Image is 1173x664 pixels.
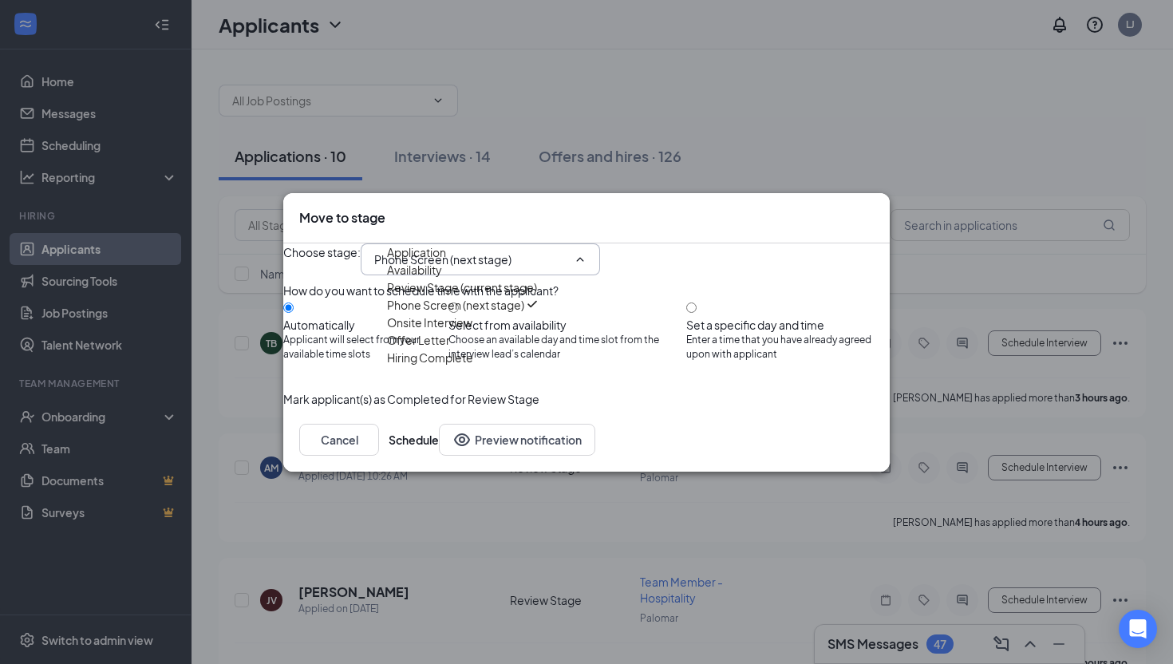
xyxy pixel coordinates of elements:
svg: ChevronUp [574,253,586,266]
span: Applicant will select from your available time slots [283,333,448,363]
span: Mark applicant(s) as Completed for Review Stage [283,390,539,408]
span: Enter a time that you have already agreed upon with applicant [686,333,890,363]
div: Availability [387,261,442,279]
div: Phone Screen (next stage) [387,296,524,314]
div: Review Stage (current stage) [387,279,537,296]
div: Set a specific day and time [686,317,890,333]
svg: Eye [452,430,472,449]
div: Offer Letter [387,331,450,349]
button: Preview notificationEye [439,424,595,456]
div: Hiring Complete [387,349,473,366]
h3: Move to stage [299,209,385,227]
button: Cancel [299,424,379,456]
div: Open Intercom Messenger [1119,610,1157,648]
button: Schedule [389,424,439,456]
div: Application [387,243,446,261]
div: Onsite Interview [387,314,472,331]
div: How do you want to schedule time with the applicant? [283,282,890,299]
svg: Checkmark [524,296,540,312]
span: Choose stage : [283,243,361,275]
div: Automatically [283,317,448,333]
